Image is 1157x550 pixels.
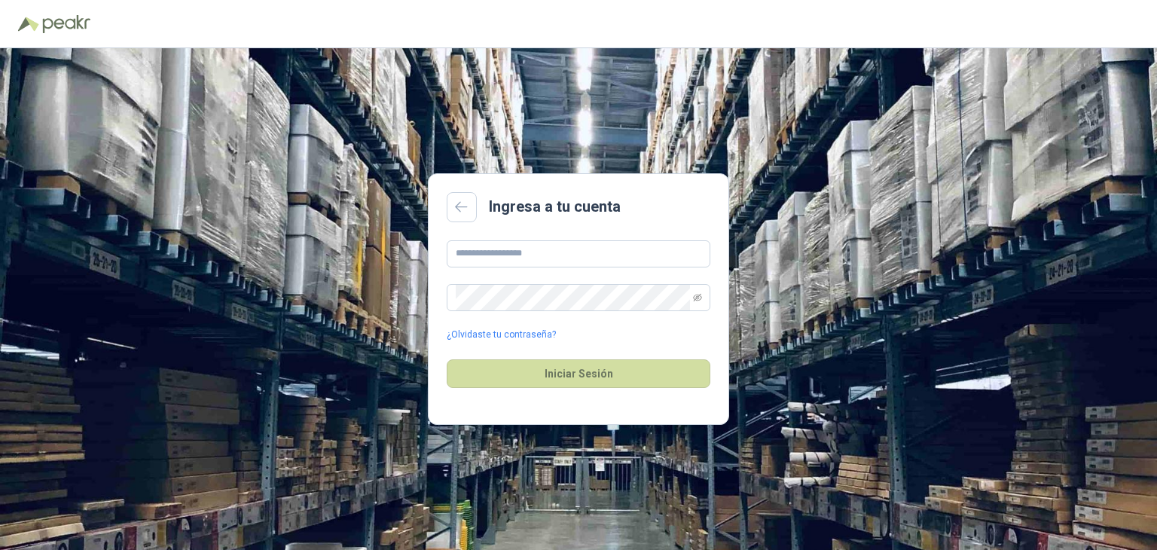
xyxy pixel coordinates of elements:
img: Peakr [42,15,90,33]
h2: Ingresa a tu cuenta [489,195,621,218]
span: eye-invisible [693,293,702,302]
button: Iniciar Sesión [447,359,710,388]
img: Logo [18,17,39,32]
a: ¿Olvidaste tu contraseña? [447,328,556,342]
